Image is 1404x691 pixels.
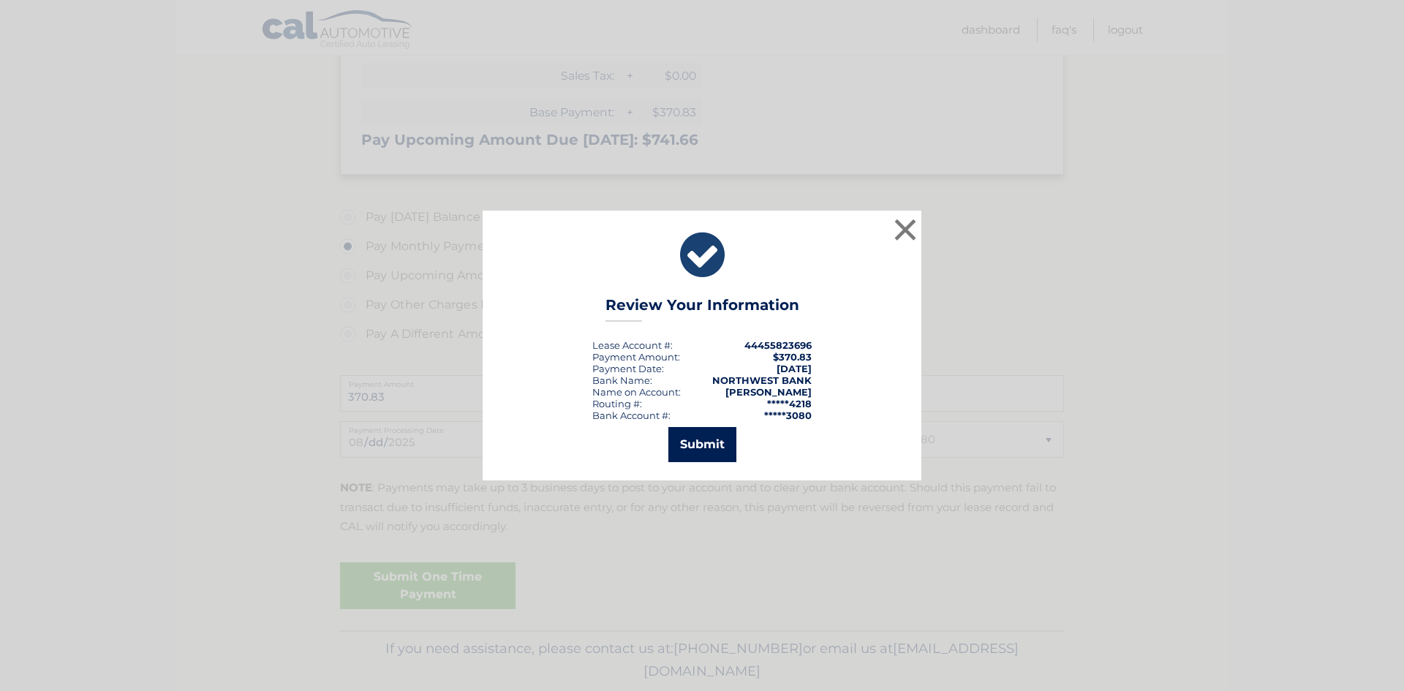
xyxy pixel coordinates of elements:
[777,363,812,374] span: [DATE]
[592,363,662,374] span: Payment Date
[592,339,673,351] div: Lease Account #:
[725,386,812,398] strong: [PERSON_NAME]
[592,374,652,386] div: Bank Name:
[592,351,680,363] div: Payment Amount:
[605,296,799,322] h3: Review Your Information
[712,374,812,386] strong: NORTHWEST BANK
[668,427,736,462] button: Submit
[592,363,664,374] div: :
[592,409,671,421] div: Bank Account #:
[891,215,920,244] button: ×
[744,339,812,351] strong: 44455823696
[592,386,681,398] div: Name on Account:
[773,351,812,363] span: $370.83
[592,398,642,409] div: Routing #:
